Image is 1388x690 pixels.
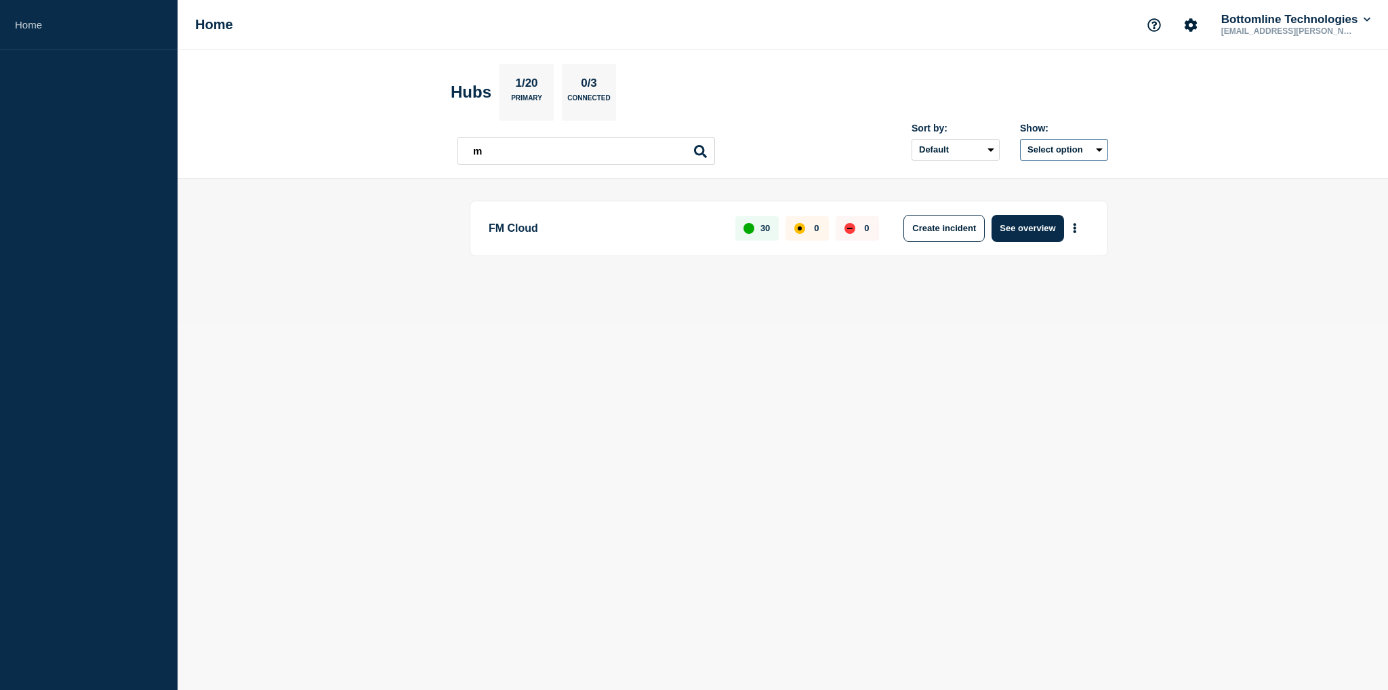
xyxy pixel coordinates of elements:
button: Support [1140,11,1168,39]
h1: Home [195,17,233,33]
p: Connected [567,94,610,108]
div: affected [794,223,805,234]
div: down [844,223,855,234]
p: 0 [814,223,819,233]
p: 0/3 [576,77,603,94]
button: Bottomline Technologies [1219,13,1373,26]
button: More actions [1066,216,1084,241]
p: 1/20 [510,77,543,94]
p: 30 [760,223,770,233]
button: Account settings [1177,11,1205,39]
button: Select option [1020,139,1108,161]
p: Primary [511,94,542,108]
button: See overview [992,215,1063,242]
h2: Hubs [451,83,491,102]
p: FM Cloud [489,215,720,242]
p: 0 [864,223,869,233]
button: Create incident [903,215,985,242]
select: Sort by [912,139,1000,161]
div: Show: [1020,123,1108,134]
div: up [743,223,754,234]
p: [EMAIL_ADDRESS][PERSON_NAME][DOMAIN_NAME] [1219,26,1360,36]
div: Sort by: [912,123,1000,134]
input: Search Hubs [457,137,715,165]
